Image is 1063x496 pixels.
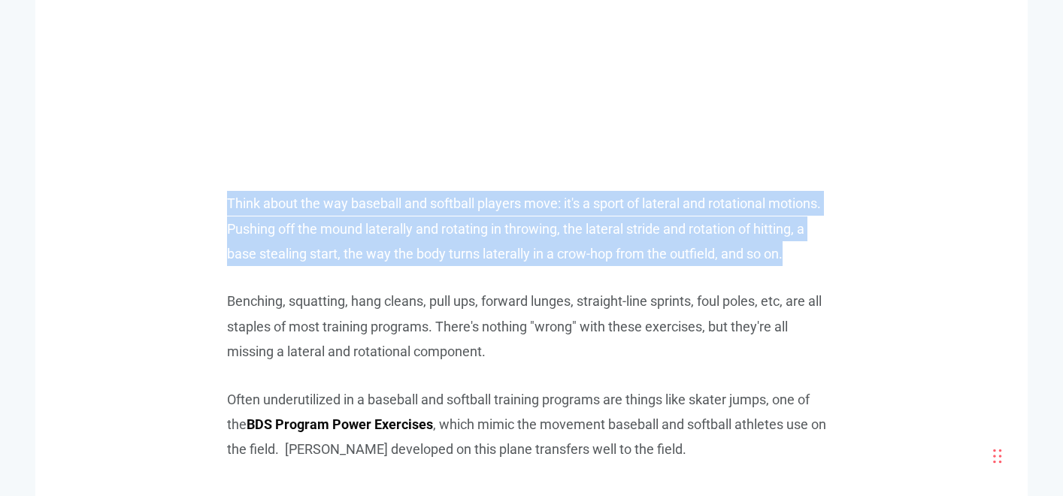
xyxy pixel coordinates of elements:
p: Benching, squatting, hang cleans, pull ups, forward lunges, straight-line sprints, foul poles, et... [227,289,836,364]
p: Often underutilized in a baseball and softball training programs are things like skater jumps, on... [227,387,836,462]
div: Drag [993,434,1002,479]
p: Think about the way baseball and softball players move: it's a sport of lateral and rotational mo... [227,191,836,266]
iframe: Chat Widget [982,415,1063,496]
a: BDS Program Power Exercises [247,416,433,432]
